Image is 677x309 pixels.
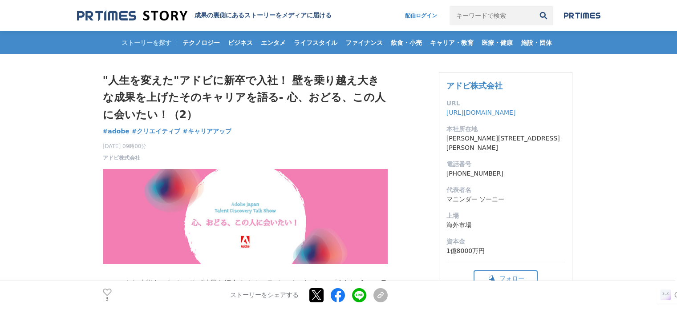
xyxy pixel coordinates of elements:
a: #adobe [103,127,130,136]
h2: 成果の裏側にあるストーリーをメディアに届ける [195,12,332,20]
a: [URL][DOMAIN_NAME] [446,109,516,116]
span: キャリア・教育 [426,39,477,47]
span: ビジネス [224,39,256,47]
img: prtimes [564,12,600,19]
a: #クリエイティブ [132,127,181,136]
a: 医療・健康 [478,31,516,54]
p: 3 [103,297,112,301]
dd: [PHONE_NUMBER] [446,169,565,178]
a: ライフスタイル [290,31,341,54]
span: 施設・団体 [517,39,555,47]
a: ファイナンス [342,31,386,54]
span: エンタメ [257,39,289,47]
dt: 代表者名 [446,185,565,195]
span: ファイナンス [342,39,386,47]
span: ライフスタイル [290,39,341,47]
a: 施設・団体 [517,31,555,54]
a: 配信ログイン [396,6,446,25]
a: #キャリアアップ [182,127,231,136]
a: テクノロジー [179,31,223,54]
a: エンタメ [257,31,289,54]
dt: 資本金 [446,237,565,246]
dd: 海外市場 [446,221,565,230]
button: フォロー [474,270,538,287]
a: 飲食・小売 [387,31,426,54]
a: 成果の裏側にあるストーリーをメディアに届ける 成果の裏側にあるストーリーをメディアに届ける [77,10,332,22]
dd: [PERSON_NAME][STREET_ADDRESS][PERSON_NAME] [446,134,565,152]
dt: 電話番号 [446,160,565,169]
span: テクノロジー [179,39,223,47]
a: ビジネス [224,31,256,54]
a: アドビ株式会社 [446,81,503,90]
a: アドビ株式会社 [103,154,140,162]
span: 医療・健康 [478,39,516,47]
span: #キャリアアップ [182,127,231,135]
dd: マニンダー ソーニー [446,195,565,204]
dt: 本社所在地 [446,124,565,134]
span: #クリエイティブ [132,127,181,135]
dt: URL [446,99,565,108]
button: 検索 [534,6,553,25]
a: キャリア・教育 [426,31,477,54]
dt: 上場 [446,211,565,221]
input: キーワードで検索 [450,6,534,25]
img: thumbnail_504efd60-a07d-11ed-9032-45ff639ec9bb.jpg [103,169,388,264]
img: 成果の裏側にあるストーリーをメディアに届ける [77,10,187,22]
span: #adobe [103,127,130,135]
span: [DATE] 09時00分 [103,142,147,150]
h1: "人生を変えた"アドビに新卒で入社！ 壁を乗り越え大きな成果を上げたそのキャリアを語る- 心、おどる、この人に会いたい！（2） [103,72,388,123]
p: ストーリーをシェアする [230,291,299,299]
dd: 1億8000万円 [446,246,565,256]
span: 飲食・小売 [387,39,426,47]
